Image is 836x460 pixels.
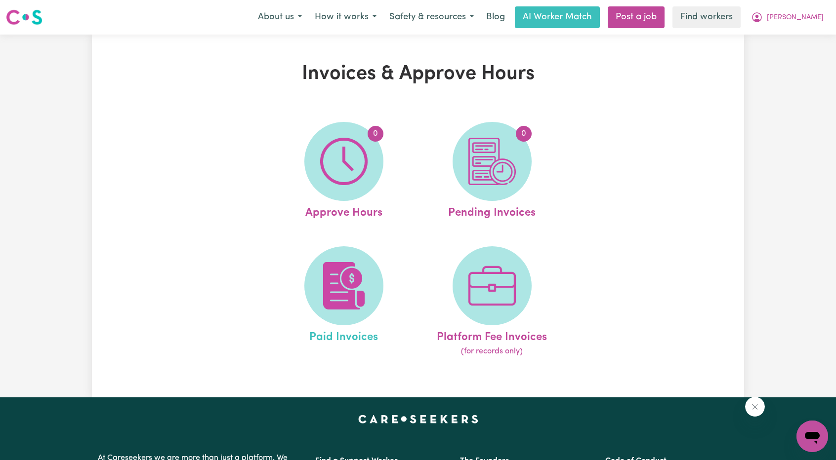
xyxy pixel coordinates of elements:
button: My Account [745,7,830,28]
h1: Invoices & Approve Hours [207,62,629,86]
span: [PERSON_NAME] [767,12,824,23]
a: Approve Hours [273,122,415,222]
button: How it works [308,7,383,28]
a: Find workers [672,6,741,28]
span: 0 [368,126,383,142]
button: About us [251,7,308,28]
span: 0 [516,126,532,142]
a: Pending Invoices [421,122,563,222]
iframe: Close message [745,397,765,417]
a: Blog [480,6,511,28]
span: Platform Fee Invoices [437,325,547,346]
span: (for records only) [461,345,523,357]
img: Careseekers logo [6,8,42,26]
span: Paid Invoices [309,325,378,346]
span: Approve Hours [305,201,382,222]
a: Careseekers home page [358,415,478,423]
a: Paid Invoices [273,246,415,358]
a: Platform Fee Invoices(for records only) [421,246,563,358]
a: AI Worker Match [515,6,600,28]
span: Need any help? [6,7,60,15]
a: Post a job [608,6,665,28]
span: Pending Invoices [448,201,536,222]
button: Safety & resources [383,7,480,28]
a: Careseekers logo [6,6,42,29]
iframe: Button to launch messaging window [796,421,828,452]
